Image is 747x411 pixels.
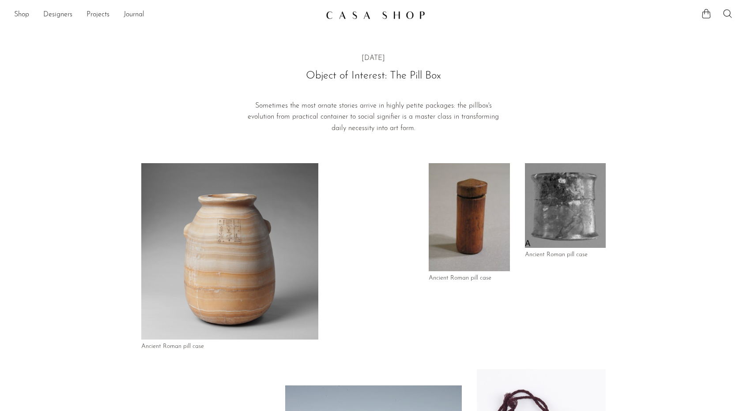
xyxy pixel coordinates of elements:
p: Ancient Roman pill case [525,251,606,259]
a: Journal [124,9,144,21]
h2: Object of Interest: The Pill Box [244,67,503,84]
p: Sometimes the most ornate stories arrive in highly petite packages: the pillbox's evolution from ... [244,101,503,135]
ul: NEW HEADER MENU [14,7,319,22]
a: Shop [14,9,29,21]
nav: Desktop navigation [14,7,319,22]
p: Ancient Roman pill case [141,343,318,351]
a: Projects [87,9,109,21]
p: Ancient Roman pill case [429,275,509,282]
p: [DATE] [244,53,503,64]
a: Designers [43,9,72,21]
